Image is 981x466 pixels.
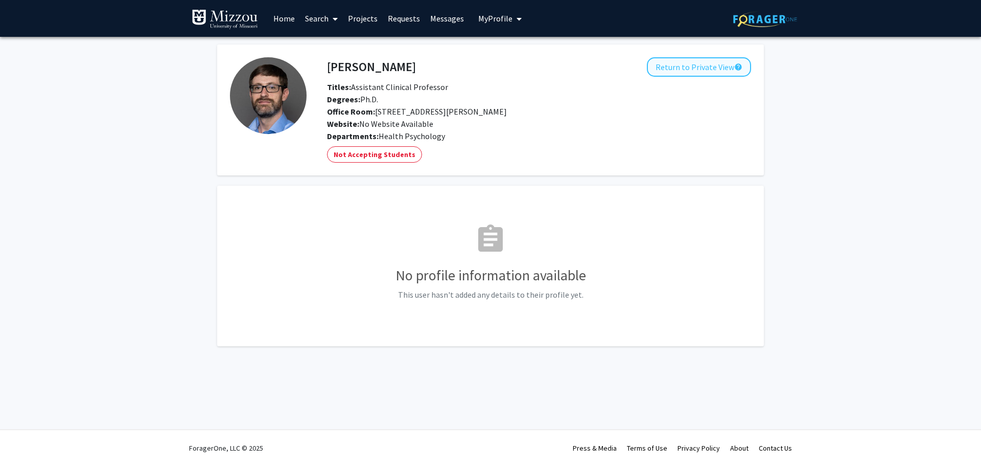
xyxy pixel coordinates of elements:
[327,119,433,129] span: No Website Available
[230,267,751,284] h3: No profile information available
[759,443,792,453] a: Contact Us
[327,94,360,104] b: Degrees:
[734,61,742,73] mat-icon: help
[327,94,378,104] span: Ph.D.
[733,11,797,27] img: ForagerOne Logo
[300,1,343,36] a: Search
[425,1,469,36] a: Messages
[647,57,751,77] button: Return to Private View
[327,82,351,92] b: Titles:
[327,131,379,141] b: Departments:
[327,119,359,129] b: Website:
[474,223,507,256] mat-icon: assignment
[327,106,375,117] b: Office Room:
[379,131,445,141] span: Health Psychology
[678,443,720,453] a: Privacy Policy
[192,9,258,30] img: University of Missouri Logo
[327,82,448,92] span: Assistant Clinical Professor
[217,186,764,346] fg-card: No Profile Information
[627,443,667,453] a: Terms of Use
[343,1,383,36] a: Projects
[8,420,43,458] iframe: Chat
[573,443,617,453] a: Press & Media
[478,13,512,24] span: My Profile
[730,443,749,453] a: About
[327,146,422,163] mat-chip: Not Accepting Students
[268,1,300,36] a: Home
[327,106,507,117] span: [STREET_ADDRESS][PERSON_NAME]
[230,57,307,134] img: Profile Picture
[230,289,751,301] p: This user hasn't added any details to their profile yet.
[189,430,263,466] div: ForagerOne, LLC © 2025
[383,1,425,36] a: Requests
[327,57,416,76] h4: [PERSON_NAME]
